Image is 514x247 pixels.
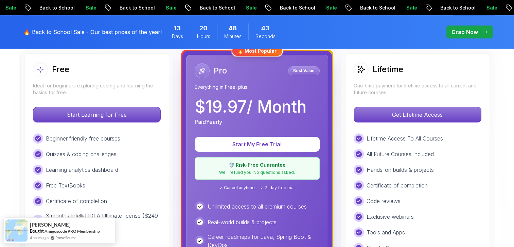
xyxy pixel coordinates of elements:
h2: Lifetime [373,64,403,75]
p: Grab Now [451,28,478,36]
p: Code reviews [367,197,401,205]
p: Paid Yearly [195,118,222,126]
p: Everything in Free, plus [195,84,320,90]
p: 🔥 Back to School Sale - Our best prices of the year! [23,28,162,36]
a: ProveSource [55,235,76,241]
a: Start Learning for Free [33,111,161,118]
p: Back to School [111,4,157,11]
a: Amigoscode PRO Membership [45,229,100,234]
span: 43 Seconds [261,23,269,33]
p: 3 months IntelliJ IDEA Ultimate license ($249 value) [46,212,161,228]
p: Quizzes & coding challenges [46,150,117,158]
span: Hours [197,33,210,40]
p: Ideal for beginners exploring coding and learning the basics for free. [33,82,161,96]
p: Tools and Apps [367,228,405,236]
p: Sale [77,4,99,11]
p: Lifetime Access To All Courses [367,134,443,143]
p: Sale [398,4,420,11]
h2: Free [52,64,69,75]
p: Back to School [191,4,237,11]
p: One-time payment for lifetime access to all current and future courses. [354,82,481,96]
p: Start My Free Trial [203,140,312,148]
p: Sale [237,4,259,11]
p: Hands-on builds & projects [367,166,434,174]
p: Back to School [271,4,318,11]
span: 4 hours ago [30,235,49,241]
button: Get Lifetime Access [354,107,481,122]
p: Real-world builds & projects [208,218,277,226]
p: Certificate of completion [367,181,428,190]
p: Start Learning for Free [33,107,160,122]
p: Back to School [432,4,478,11]
p: 🛡️ Risk-Free Guarantee [199,162,315,168]
span: Seconds [255,33,276,40]
p: Certificate of completion [46,197,107,205]
p: Unlimited access to all premium courses [208,202,307,211]
a: Get Lifetime Access [354,111,481,118]
p: Beginner friendly free courses [46,134,120,143]
span: ✓ Cancel anytime [219,185,255,191]
span: 13 Days [174,23,181,33]
button: Start Learning for Free [33,107,161,122]
p: Free TextBooks [46,181,85,190]
span: 48 Minutes [229,23,237,33]
p: Exclusive webinars [367,213,414,221]
p: Sale [318,4,339,11]
h2: Pro [214,65,227,76]
p: Sale [157,4,179,11]
p: Sale [478,4,500,11]
p: Back to School [352,4,398,11]
img: provesource social proof notification image [5,219,28,242]
p: We'll refund you. No questions asked. [199,170,315,175]
p: $ 19.97 / Month [195,99,306,115]
p: Back to School [31,4,77,11]
p: Best Value [289,67,319,74]
span: ✓ 7-day free trial [260,185,295,191]
span: Days [172,33,183,40]
span: Bought [30,228,44,234]
span: 20 Hours [199,23,208,33]
p: All Future Courses Included [367,150,434,158]
button: Start My Free Trial [195,137,320,152]
span: [PERSON_NAME] [30,222,71,228]
p: Learning analytics dashboard [46,166,118,174]
span: Minutes [224,33,242,40]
